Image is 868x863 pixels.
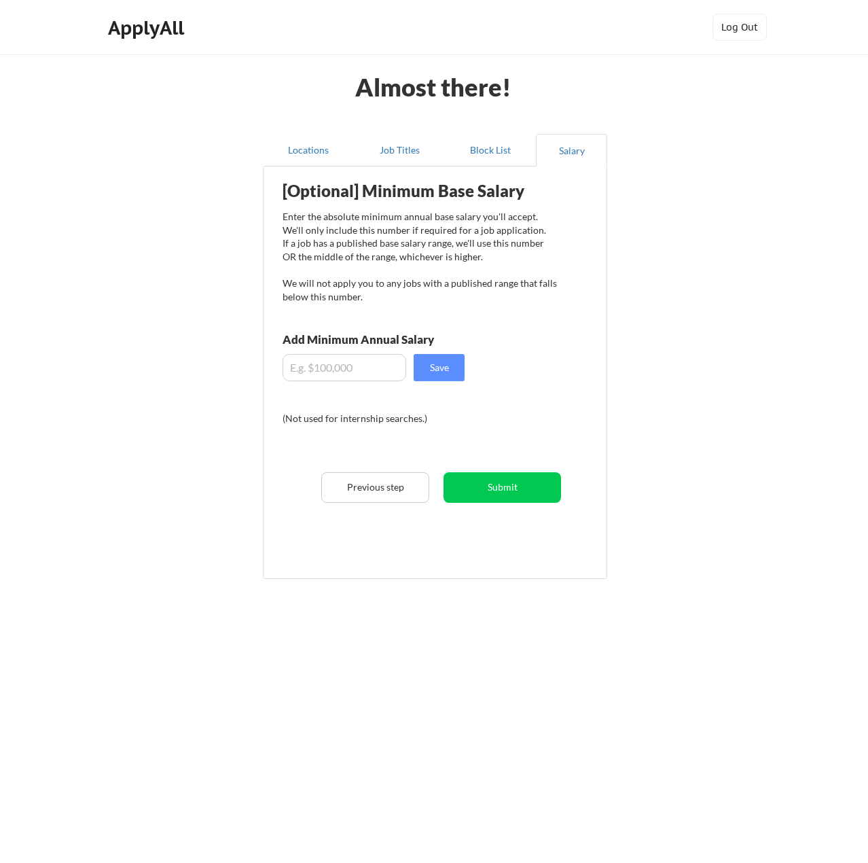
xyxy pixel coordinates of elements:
[321,472,429,503] button: Previous step
[283,334,494,345] div: Add Minimum Annual Salary
[339,75,528,99] div: Almost there!
[414,354,465,381] button: Save
[283,210,557,303] div: Enter the absolute minimum annual base salary you'll accept. We'll only include this number if re...
[283,412,467,425] div: (Not used for internship searches.)
[108,16,188,39] div: ApplyAll
[444,472,561,503] button: Submit
[283,354,406,381] input: E.g. $100,000
[445,134,536,166] button: Block List
[354,134,445,166] button: Job Titles
[536,134,607,166] button: Salary
[712,14,767,41] button: Log Out
[283,183,557,199] div: [Optional] Minimum Base Salary
[263,134,354,166] button: Locations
